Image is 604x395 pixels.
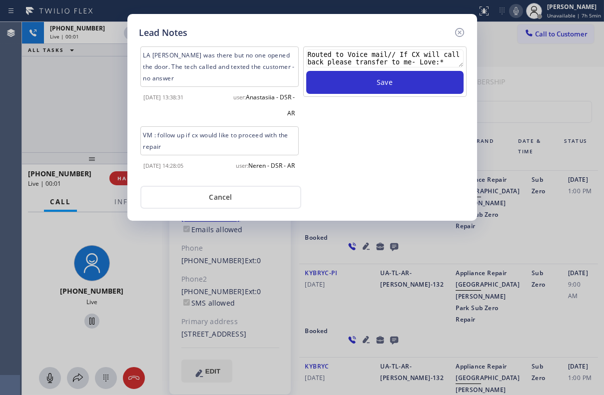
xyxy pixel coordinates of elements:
[234,93,246,101] span: user:
[140,46,299,87] div: LA [PERSON_NAME] was there but no one opened the door. The tech called and texted the customer - ...
[306,71,464,94] button: Save
[249,161,295,170] span: Neren - DSR - AR
[306,49,464,67] textarea: Routed to Voice mail// If CX will call back please transfer to me- Love:*
[140,126,299,155] div: VM : follow up if cx would like to proceed with the repair
[140,186,301,209] button: Cancel
[144,93,184,101] span: [DATE] 13:38:31
[236,162,249,169] span: user:
[144,162,184,169] span: [DATE] 14:28:05
[139,26,188,39] h5: Lead Notes
[246,93,295,117] span: Anastasiia - DSR - AR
